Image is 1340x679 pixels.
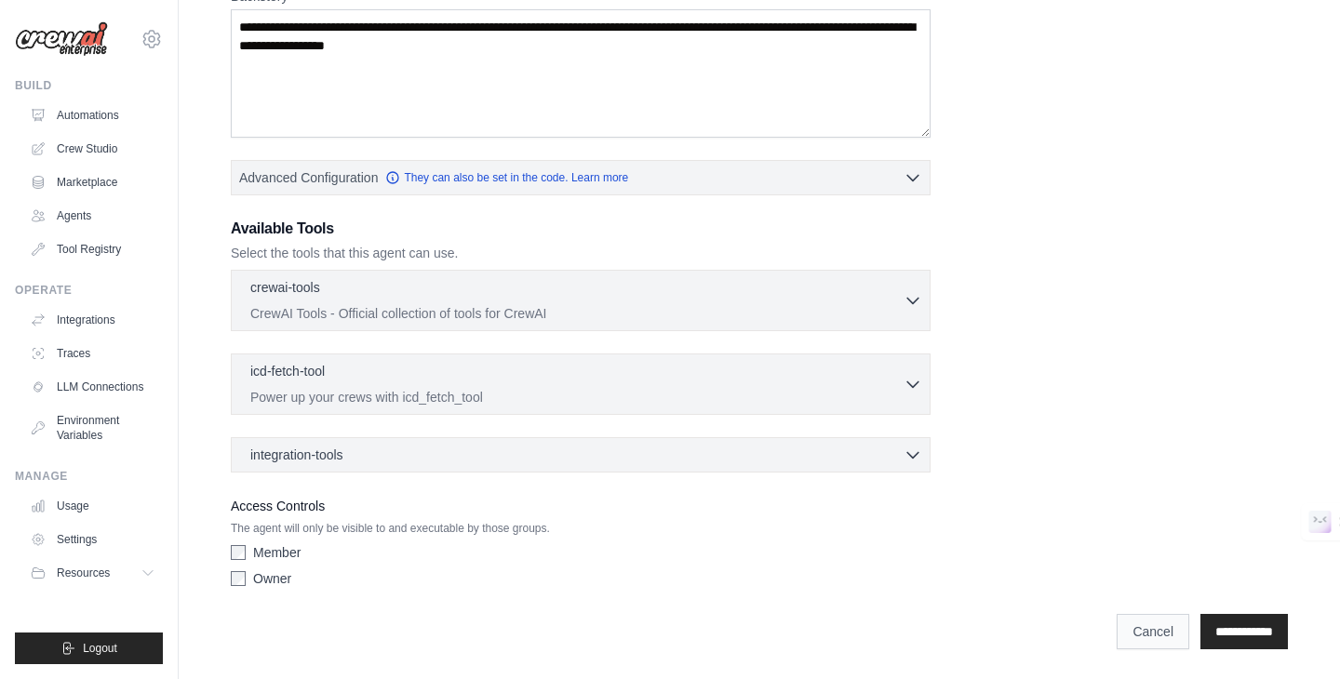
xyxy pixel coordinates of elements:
[239,278,922,323] button: crewai-tools CrewAI Tools - Official collection of tools for CrewAI
[231,218,931,240] h3: Available Tools
[231,521,931,536] p: The agent will only be visible to and executable by those groups.
[22,305,163,335] a: Integrations
[250,278,320,297] p: crewai-tools
[232,161,930,194] button: Advanced Configuration They can also be set in the code. Learn more
[15,469,163,484] div: Manage
[239,446,922,464] button: integration-tools
[250,388,904,406] p: Power up your crews with icd_fetch_tool
[22,372,163,402] a: LLM Connections
[250,304,904,323] p: CrewAI Tools - Official collection of tools for CrewAI
[22,234,163,264] a: Tool Registry
[22,201,163,231] a: Agents
[22,100,163,130] a: Automations
[253,569,291,588] label: Owner
[15,632,163,664] button: Logout
[231,244,931,262] p: Select the tools that this agent can use.
[83,641,117,656] span: Logout
[22,406,163,450] a: Environment Variables
[22,491,163,521] a: Usage
[15,21,108,57] img: Logo
[1117,614,1189,649] a: Cancel
[250,446,343,464] span: integration-tools
[239,362,922,406] button: icd-fetch-tool Power up your crews with icd_fetch_tool
[22,167,163,197] a: Marketplace
[22,558,163,588] button: Resources
[239,168,378,187] span: Advanced Configuration
[15,283,163,298] div: Operate
[22,339,163,368] a: Traces
[231,495,931,517] label: Access Controls
[250,362,325,380] p: icd-fetch-tool
[57,566,110,580] span: Resources
[15,78,163,93] div: Build
[253,543,301,562] label: Member
[22,134,163,164] a: Crew Studio
[22,525,163,554] a: Settings
[385,170,628,185] a: They can also be set in the code. Learn more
